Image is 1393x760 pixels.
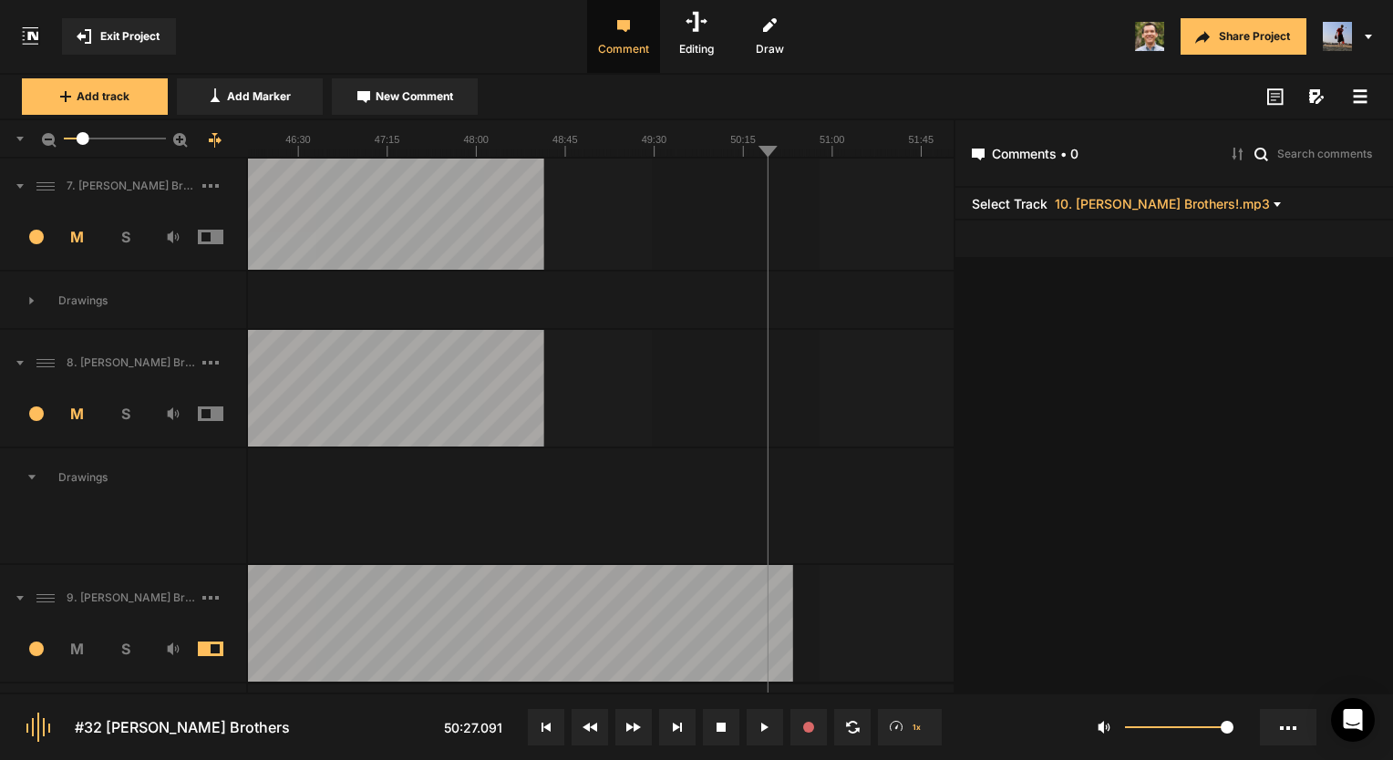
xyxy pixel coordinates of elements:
text: 48:00 [464,134,490,145]
span: S [101,638,150,660]
button: 1x [878,709,942,745]
text: 51:00 [820,134,845,145]
text: 48:45 [552,134,578,145]
header: Select Track [955,188,1393,221]
span: Add track [77,88,129,105]
span: M [54,638,102,660]
span: 9. [PERSON_NAME] Brothers for Mark.mp3 [59,590,202,606]
header: Comments • 0 [955,120,1393,188]
span: 10. [PERSON_NAME] Brothers!.mp3 [1055,197,1270,211]
span: 8. [PERSON_NAME] Brothers Hard Lock (Noise Reduction)- [59,354,202,371]
img: ACg8ocJ5zrP0c3SJl5dKscm-Goe6koz8A9fWD7dpguHuX8DX5VIxymM=s96-c [1323,22,1352,51]
button: New Comment [332,78,478,115]
text: 50:15 [731,134,757,145]
div: Open Intercom Messenger [1331,698,1375,742]
span: New Comment [376,88,453,105]
span: 50:27.091 [444,720,502,735]
span: M [54,226,102,248]
span: S [101,226,150,248]
span: Exit Project [100,28,160,45]
button: Share Project [1181,18,1306,55]
span: S [101,403,150,425]
text: 46:30 [285,134,311,145]
text: 51:45 [909,134,934,145]
button: Exit Project [62,18,176,55]
span: M [54,403,102,425]
span: 7. [PERSON_NAME] Brothers [59,178,202,194]
text: 47:15 [375,134,400,145]
img: 424769395311cb87e8bb3f69157a6d24 [1135,22,1164,51]
input: Search comments [1275,144,1377,162]
button: Add Marker [177,78,323,115]
text: 49:30 [642,134,667,145]
span: Add Marker [227,88,291,105]
div: #32 [PERSON_NAME] Brothers [75,716,290,738]
button: Add track [22,78,168,115]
